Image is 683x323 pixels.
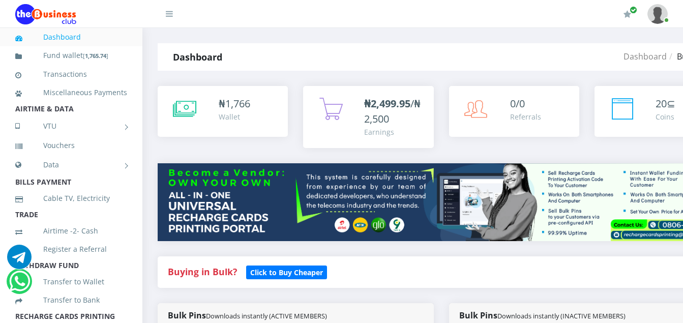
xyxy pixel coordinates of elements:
div: Referrals [510,111,541,122]
a: ₦1,766 Wallet [158,86,288,137]
strong: Bulk Pins [168,310,327,321]
small: [ ] [83,52,108,60]
a: Miscellaneous Payments [15,81,127,104]
i: Renew/Upgrade Subscription [623,10,631,18]
div: Wallet [219,111,250,122]
small: Downloads instantly (ACTIVE MEMBERS) [206,311,327,320]
strong: Buying in Bulk? [168,266,237,278]
a: Click to Buy Cheaper [246,266,327,278]
span: 0/0 [510,97,525,110]
div: Coins [656,111,675,122]
a: Dashboard [623,51,667,62]
a: Transactions [15,63,127,86]
a: Register a Referral [15,238,127,261]
a: Data [15,152,127,178]
b: Click to Buy Cheaper [250,268,323,277]
strong: Bulk Pins [459,310,626,321]
a: ₦2,499.95/₦2,500 Earnings [303,86,433,148]
a: Chat for support [7,252,32,269]
a: Transfer to Bank [15,288,127,312]
div: ₦ [219,96,250,111]
a: Chat for support [9,277,30,293]
img: Logo [15,4,76,24]
b: ₦2,499.95 [364,97,410,110]
a: Airtime -2- Cash [15,219,127,243]
a: Cable TV, Electricity [15,187,127,210]
span: 20 [656,97,667,110]
div: Earnings [364,127,423,137]
strong: Dashboard [173,51,222,63]
a: Vouchers [15,134,127,157]
span: 1,766 [225,97,250,110]
div: ⊆ [656,96,675,111]
a: Dashboard [15,25,127,49]
b: 1,765.74 [85,52,106,60]
img: User [647,4,668,24]
a: Fund wallet[1,765.74] [15,44,127,68]
small: Downloads instantly (INACTIVE MEMBERS) [497,311,626,320]
span: /₦2,500 [364,97,421,126]
span: Renew/Upgrade Subscription [630,6,637,14]
a: 0/0 Referrals [449,86,579,137]
a: VTU [15,113,127,139]
a: Transfer to Wallet [15,270,127,293]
